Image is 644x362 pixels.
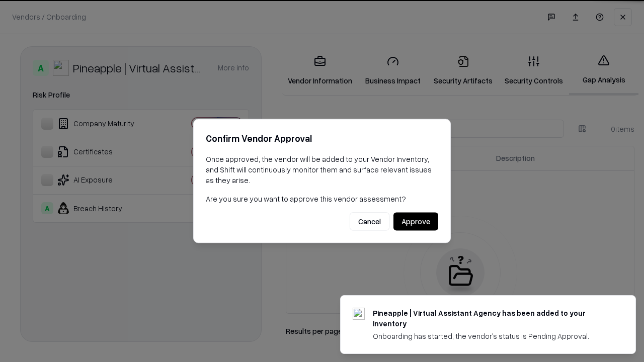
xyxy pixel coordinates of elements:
div: Onboarding has started, the vendor's status is Pending Approval. [373,331,611,341]
p: Are you sure you want to approve this vendor assessment? [206,194,438,204]
img: trypineapple.com [353,308,365,320]
div: Pineapple | Virtual Assistant Agency has been added to your inventory [373,308,611,329]
button: Cancel [350,213,389,231]
p: Once approved, the vendor will be added to your Vendor Inventory, and Shift will continuously mon... [206,154,438,186]
button: Approve [393,213,438,231]
h2: Confirm Vendor Approval [206,131,438,146]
